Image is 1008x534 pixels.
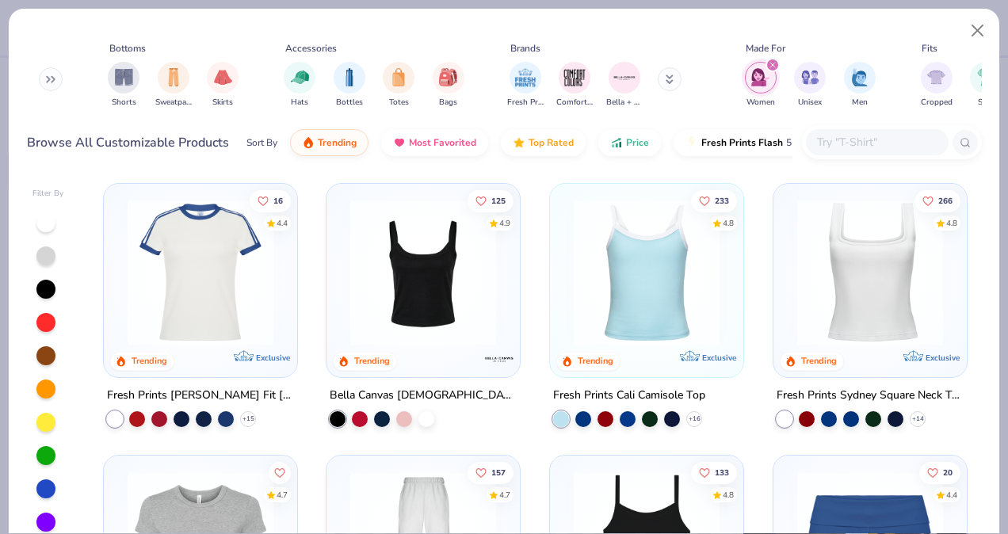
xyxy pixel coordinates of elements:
[336,97,363,109] span: Bottles
[921,62,953,109] div: filter for Cropped
[381,129,488,156] button: Most Favorited
[330,386,517,406] div: Bella Canvas [DEMOGRAPHIC_DATA]' Micro Ribbed Scoop Tank
[701,136,783,149] span: Fresh Prints Flash
[746,97,775,109] span: Women
[786,134,845,152] span: 5 day delivery
[978,97,994,109] span: Slim
[383,62,414,109] button: filter button
[273,196,283,204] span: 16
[514,66,537,90] img: Fresh Prints Image
[433,62,464,109] button: filter button
[120,200,281,345] img: e5540c4d-e74a-4e58-9a52-192fe86bec9f
[507,62,544,109] button: filter button
[691,189,737,212] button: Like
[500,489,511,501] div: 4.7
[27,133,229,152] div: Browse All Customizable Products
[291,97,308,109] span: Hats
[112,97,136,109] span: Shorts
[777,386,964,406] div: Fresh Prints Sydney Square Neck Tank Top
[606,62,643,109] div: filter for Bella + Canvas
[281,200,442,345] img: 77058d13-6681-46a4-a602-40ee85a356b7
[674,129,857,156] button: Fresh Prints Flash5 day delivery
[556,62,593,109] button: filter button
[155,62,192,109] button: filter button
[566,200,727,345] img: a25d9891-da96-49f3-a35e-76288174bf3a
[284,62,315,109] button: filter button
[155,97,192,109] span: Sweatpants
[483,343,515,375] img: Bella + Canvas logo
[115,68,133,86] img: Shorts Image
[383,62,414,109] div: filter for Totes
[109,41,146,55] div: Bottoms
[745,62,777,109] button: filter button
[108,62,139,109] button: filter button
[250,189,291,212] button: Like
[246,135,277,150] div: Sort By
[290,129,368,156] button: Trending
[284,62,315,109] div: filter for Hats
[285,41,337,55] div: Accessories
[921,62,953,109] button: filter button
[342,200,504,345] img: 8af284bf-0d00-45ea-9003-ce4b9a3194ad
[606,62,643,109] button: filter button
[214,68,232,86] img: Skirts Image
[689,414,701,424] span: + 16
[277,217,288,229] div: 4.4
[946,217,957,229] div: 4.8
[723,489,734,501] div: 4.8
[334,62,365,109] div: filter for Bottles
[815,133,937,151] input: Try "T-Shirt"
[970,62,1002,109] div: filter for Slim
[556,62,593,109] div: filter for Comfort Colors
[794,62,826,109] div: filter for Unisex
[439,68,456,86] img: Bags Image
[255,353,289,363] span: Exclusive
[715,468,729,476] span: 133
[32,188,64,200] div: Filter By
[433,62,464,109] div: filter for Bags
[291,68,309,86] img: Hats Image
[751,68,769,86] img: Women Image
[107,386,294,406] div: Fresh Prints [PERSON_NAME] Fit [PERSON_NAME] Shirt with Stripes
[556,97,593,109] span: Comfort Colors
[529,136,574,149] span: Top Rated
[977,68,995,86] img: Slim Image
[789,200,951,345] img: 94a2aa95-cd2b-4983-969b-ecd512716e9a
[390,68,407,86] img: Totes Image
[745,62,777,109] div: filter for Women
[691,461,737,483] button: Like
[921,97,953,109] span: Cropped
[851,68,869,86] img: Men Image
[943,468,953,476] span: 20
[302,136,315,149] img: trending.gif
[852,97,868,109] span: Men
[598,129,661,156] button: Price
[844,62,876,109] button: filter button
[212,97,233,109] span: Skirts
[926,353,960,363] span: Exclusive
[492,196,506,204] span: 125
[844,62,876,109] div: filter for Men
[702,353,736,363] span: Exclusive
[500,217,511,229] div: 4.9
[334,62,365,109] button: filter button
[269,461,291,483] button: Like
[746,41,785,55] div: Made For
[801,68,819,86] img: Unisex Image
[513,136,525,149] img: TopRated.gif
[393,136,406,149] img: most_fav.gif
[613,66,636,90] img: Bella + Canvas Image
[914,189,960,212] button: Like
[507,62,544,109] div: filter for Fresh Prints
[794,62,826,109] button: filter button
[563,66,586,90] img: Comfort Colors Image
[207,62,239,109] div: filter for Skirts
[911,414,923,424] span: + 14
[798,97,822,109] span: Unisex
[685,136,698,149] img: flash.gif
[501,129,586,156] button: Top Rated
[922,41,937,55] div: Fits
[963,16,993,46] button: Close
[510,41,540,55] div: Brands
[553,386,705,406] div: Fresh Prints Cali Camisole Top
